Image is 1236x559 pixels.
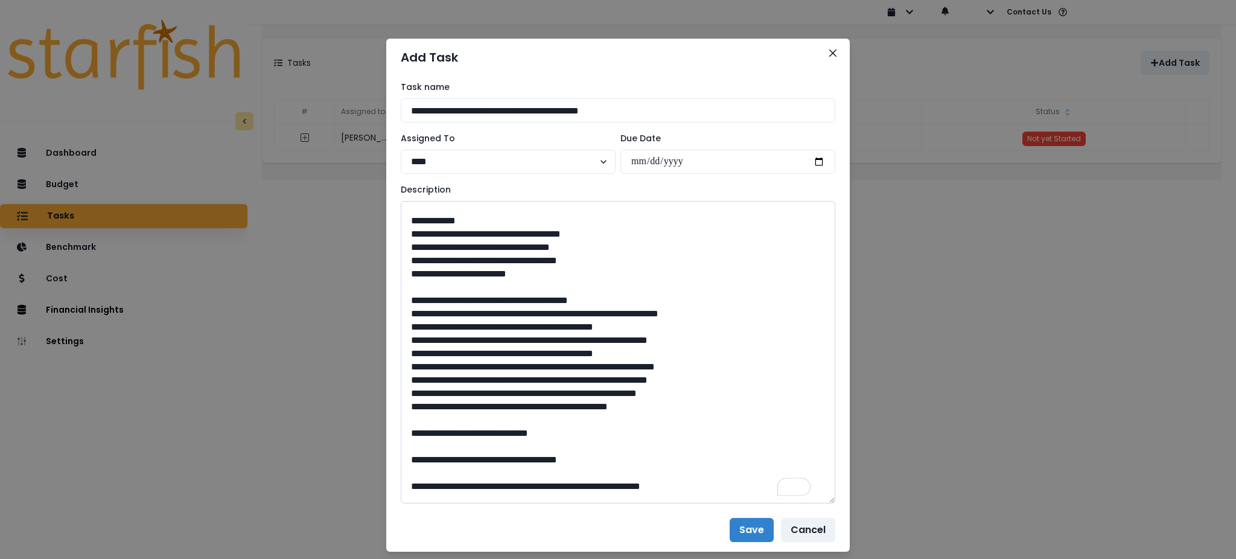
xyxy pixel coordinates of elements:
label: Description [401,184,828,196]
button: Cancel [781,518,835,542]
textarea: To enrich screen reader interactions, please activate Accessibility in Grammarly extension settings [401,201,835,503]
label: Assigned To [401,132,608,145]
button: Close [823,43,843,63]
button: Save [730,518,774,542]
header: Add Task [386,39,850,76]
label: Task name [401,81,828,94]
label: Due Date [620,132,828,145]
